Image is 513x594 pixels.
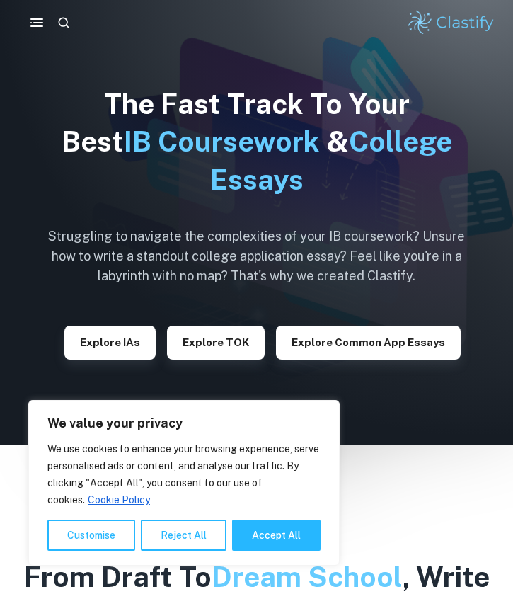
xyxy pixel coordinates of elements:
[210,125,452,195] span: College Essays
[406,8,496,37] img: Clastify logo
[28,400,340,566] div: We value your privacy
[47,440,321,508] p: We use cookies to enhance your browsing experience, serve personalised ads or content, and analys...
[124,125,320,158] span: IB Coursework
[38,85,476,198] h1: The Fast Track To Your Best &
[47,415,321,432] p: We value your privacy
[167,326,265,360] button: Explore TOK
[38,227,476,286] h6: Struggling to navigate the complexities of your IB coursework? Unsure how to write a standout col...
[64,326,156,360] button: Explore IAs
[87,493,151,506] a: Cookie Policy
[64,335,156,348] a: Explore IAs
[232,520,321,551] button: Accept All
[212,560,403,593] span: Dream School
[47,520,135,551] button: Customise
[276,335,461,348] a: Explore Common App essays
[167,335,265,348] a: Explore TOK
[276,326,461,360] button: Explore Common App essays
[141,520,226,551] button: Reject All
